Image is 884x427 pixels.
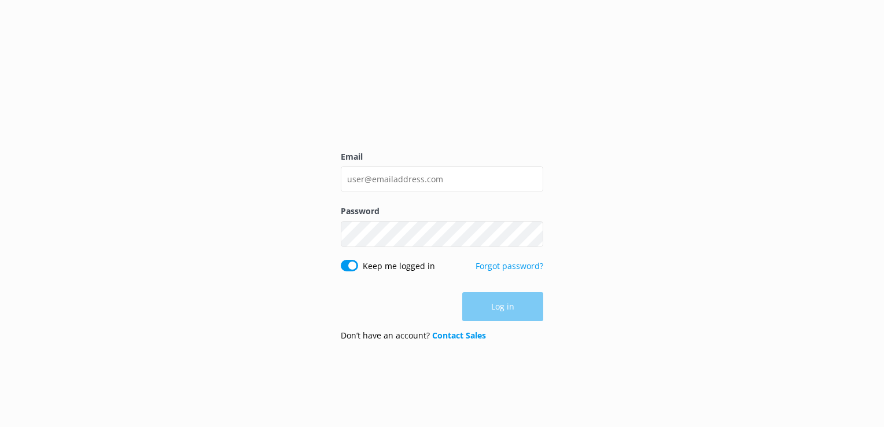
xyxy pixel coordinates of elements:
[341,205,543,218] label: Password
[341,166,543,192] input: user@emailaddress.com
[341,329,486,342] p: Don’t have an account?
[476,260,543,271] a: Forgot password?
[520,222,543,245] button: Show password
[432,330,486,341] a: Contact Sales
[341,150,543,163] label: Email
[363,260,435,273] label: Keep me logged in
